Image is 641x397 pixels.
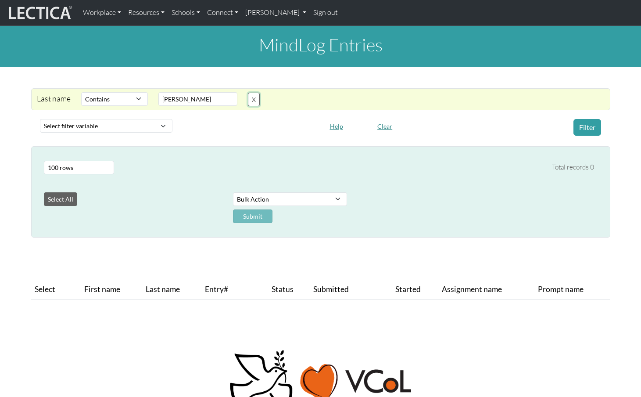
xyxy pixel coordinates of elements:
[125,4,168,22] a: Resources
[326,121,347,130] a: Help
[538,283,584,296] span: Prompt name
[310,4,341,22] a: Sign out
[552,162,594,173] div: Total records 0
[204,4,242,22] a: Connect
[326,119,347,133] button: Help
[142,280,201,300] th: Last name
[158,92,237,106] input: Value
[373,119,396,133] button: Clear
[168,4,204,22] a: Schools
[31,280,71,300] th: Select
[205,283,244,296] span: Entry#
[248,93,260,106] button: X
[573,119,601,136] button: Filter
[79,4,125,22] a: Workplace
[392,280,438,300] th: Started
[84,283,120,296] span: First name
[242,4,310,22] a: [PERSON_NAME]
[272,283,294,296] span: Status
[44,192,77,206] button: Select All
[32,92,76,106] div: Last name
[313,283,349,296] span: Submitted
[442,283,502,296] span: Assignment name
[7,4,72,21] img: lecticalive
